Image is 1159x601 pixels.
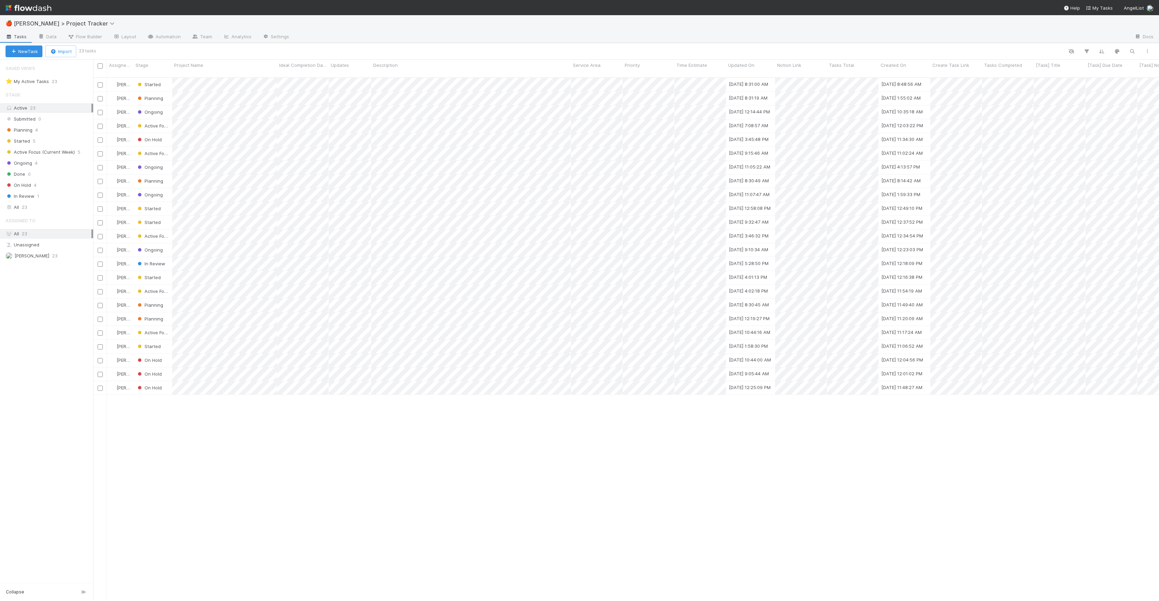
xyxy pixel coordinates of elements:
[136,205,161,212] div: Started
[98,179,103,184] input: Toggle Row Selected
[110,357,116,363] img: avatar_8e0a024e-b700-4f9f-aecf-6f1e79dccd3c.png
[110,219,130,226] div: [PERSON_NAME]
[257,32,295,43] a: Settings
[728,62,754,69] span: Updated On
[6,78,12,84] span: ⭐
[22,231,27,236] span: 23
[136,219,161,226] div: Started
[33,137,36,145] span: 5
[881,343,923,349] div: [DATE] 11:06:52 AM
[117,220,151,225] span: [PERSON_NAME]
[136,192,163,197] span: Ongoing
[117,275,151,280] span: [PERSON_NAME]
[729,370,769,377] div: [DATE] 9:05:44 AM
[729,246,768,253] div: [DATE] 9:10:34 AM
[117,178,151,184] span: [PERSON_NAME]
[136,95,163,101] span: Planning
[729,191,770,198] div: [DATE] 11:07:47 AM
[110,192,116,197] img: avatar_8e0a024e-b700-4f9f-aecf-6f1e79dccd3c.png
[676,62,707,69] span: Time Estimate
[110,95,116,101] img: avatar_8e0a024e-b700-4f9f-aecf-6f1e79dccd3c.png
[98,317,103,322] input: Toggle Row Selected
[110,343,130,350] div: [PERSON_NAME]
[98,220,103,225] input: Toggle Row Selected
[729,81,768,88] div: [DATE] 8:31:00 AM
[6,192,34,201] span: In Review
[110,150,130,157] div: [PERSON_NAME]
[777,62,801,69] span: Notion Link
[110,164,130,171] div: [PERSON_NAME]
[881,246,923,253] div: [DATE] 12:23:03 PM
[136,288,206,294] span: Active Focus (Current Week)
[37,192,39,201] span: 1
[117,206,151,211] span: [PERSON_NAME]
[78,148,80,156] span: 5
[98,275,103,281] input: Toggle Row Selected
[136,370,162,377] div: On Hold
[142,32,186,43] a: Automation
[110,302,130,308] div: [PERSON_NAME]
[881,370,922,377] div: [DATE] 12:01:02 PM
[136,164,163,170] span: Ongoing
[136,385,162,390] span: On Hold
[136,357,162,364] div: On Hold
[729,122,768,129] div: [DATE] 7:08:57 AM
[110,385,116,390] img: avatar_8e0a024e-b700-4f9f-aecf-6f1e79dccd3c.png
[136,246,163,253] div: Ongoing
[110,260,130,267] div: [PERSON_NAME]
[1086,4,1113,11] a: My Tasks
[110,246,130,253] div: [PERSON_NAME]
[1036,62,1060,69] span: [Task] Title
[98,151,103,156] input: Toggle Row Selected
[1129,32,1159,43] a: Docs
[98,137,103,143] input: Toggle Row Selected
[98,303,103,308] input: Toggle Row Selected
[110,137,116,142] img: avatar_8e0a024e-b700-4f9f-aecf-6f1e79dccd3c.png
[136,220,161,225] span: Started
[98,234,103,239] input: Toggle Row Selected
[117,164,151,170] span: [PERSON_NAME]
[32,32,62,43] a: Data
[110,233,130,240] div: [PERSON_NAME]
[117,302,151,308] span: [PERSON_NAME]
[110,81,130,88] div: [PERSON_NAME]
[881,260,922,267] div: [DATE] 12:18:09 PM
[136,206,161,211] span: Started
[729,343,768,349] div: [DATE] 1:58:30 PM
[35,126,38,134] span: 4
[110,122,130,129] div: [PERSON_NAME]
[6,77,49,86] div: My Active Tasks
[1088,62,1122,69] span: [Task] Due Date
[117,261,151,266] span: [PERSON_NAME]
[110,371,116,377] img: avatar_8e0a024e-b700-4f9f-aecf-6f1e79dccd3c.png
[6,148,75,156] span: Active Focus (Current Week)
[984,62,1022,69] span: Tasks Completed
[98,386,103,391] input: Toggle Row Selected
[136,191,163,198] div: Ongoing
[729,150,768,156] div: [DATE] 9:15:46 AM
[6,230,91,238] div: All
[729,260,769,267] div: [DATE] 5:28:50 PM
[174,62,203,69] span: Project Name
[6,104,91,112] div: Active
[14,20,118,27] span: [PERSON_NAME] > Project Tracker
[62,32,108,43] a: Flow Builder
[881,177,921,184] div: [DATE] 8:14:42 AM
[110,384,130,391] div: [PERSON_NAME]
[136,136,162,143] div: On Hold
[117,288,151,294] span: [PERSON_NAME]
[110,82,116,87] img: avatar_8e0a024e-b700-4f9f-aecf-6f1e79dccd3c.png
[110,233,116,239] img: avatar_8e0a024e-b700-4f9f-aecf-6f1e79dccd3c.png
[98,96,103,101] input: Toggle Row Selected
[881,136,923,143] div: [DATE] 11:34:30 AM
[136,151,206,156] span: Active Focus (Current Week)
[136,178,163,184] span: Planning
[932,62,969,69] span: Create Task Link
[68,33,102,40] span: Flow Builder
[136,344,161,349] span: Started
[110,357,130,364] div: [PERSON_NAME]
[136,82,161,87] span: Started
[136,233,206,239] span: Active Focus (Current Week)
[373,62,398,69] span: Description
